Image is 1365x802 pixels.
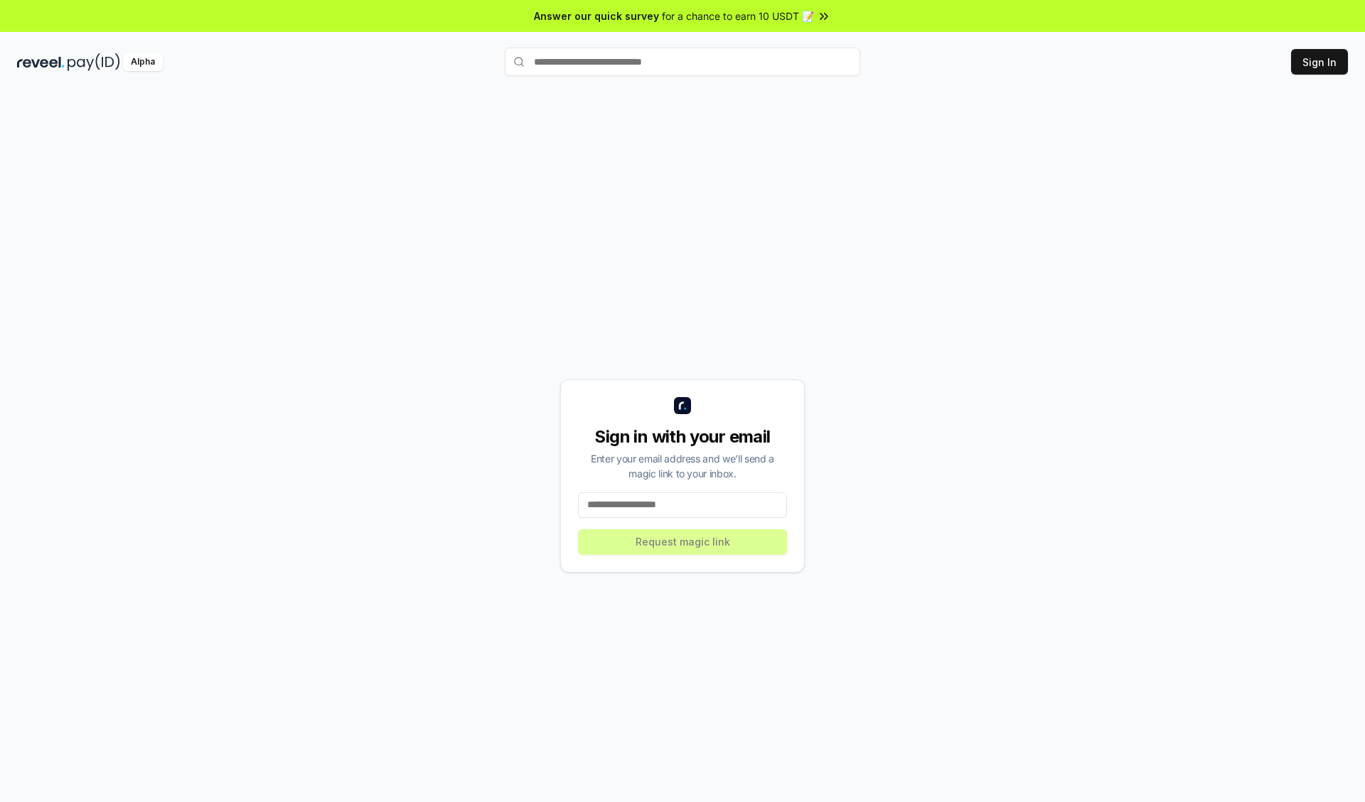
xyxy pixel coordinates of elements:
img: logo_small [674,397,691,414]
img: reveel_dark [17,53,65,71]
img: pay_id [68,53,120,71]
div: Enter your email address and we’ll send a magic link to your inbox. [578,451,787,481]
button: Sign In [1291,49,1348,75]
span: for a chance to earn 10 USDT 📝 [662,9,814,23]
div: Alpha [123,53,163,71]
div: Sign in with your email [578,426,787,448]
span: Answer our quick survey [534,9,659,23]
